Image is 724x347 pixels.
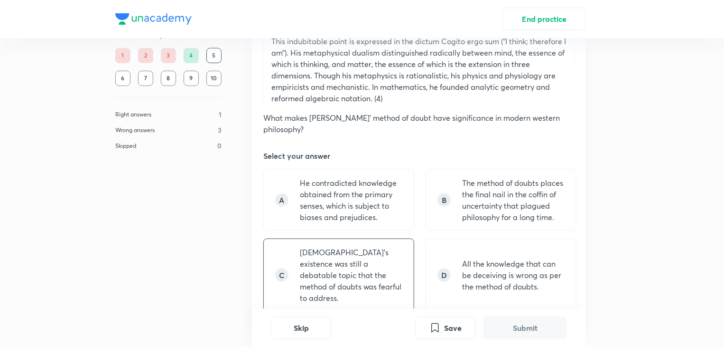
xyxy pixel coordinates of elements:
[218,125,222,135] p: 3
[275,269,288,282] div: C
[161,48,176,63] div: 3
[115,110,151,119] p: Right answers
[184,48,199,63] div: 4
[300,177,402,223] p: He contradicted knowledge obtained from the primary senses, which is subject to biases and prejud...
[415,317,476,339] button: Save
[115,142,136,150] p: Skipped
[502,8,586,30] button: End practice
[263,112,575,135] p: What makes [PERSON_NAME]’ method of doubt have significance in modern western philosophy?
[138,48,153,63] div: 2
[115,13,192,25] img: Company Logo
[219,109,222,119] p: 1
[161,71,176,86] div: 8
[184,71,199,86] div: 9
[217,141,222,151] p: 0
[138,71,153,86] div: 7
[483,317,567,339] button: Submit
[437,269,451,282] div: D
[206,48,222,63] div: 5
[206,71,222,86] div: 10
[462,258,565,292] p: All the knowledge that can be deceiving is wrong as per the method of doubts.
[462,177,565,223] p: The method of doubts places the final nail in the coffin of uncertainty that plagued philosophy f...
[437,193,451,207] div: B
[263,150,330,162] h5: Select your answer
[115,48,130,63] div: 1
[115,71,130,86] div: 6
[275,193,288,207] div: A
[271,317,332,339] button: Skip
[300,247,402,304] p: [DEMOGRAPHIC_DATA]’s existence was still a debatable topic that the method of doubts was fearful ...
[115,126,155,135] p: Wrong answers
[271,36,566,104] p: This indubitable point is expressed in the dictum Cogito ergo sum (“I think; therefore I am”). Hi...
